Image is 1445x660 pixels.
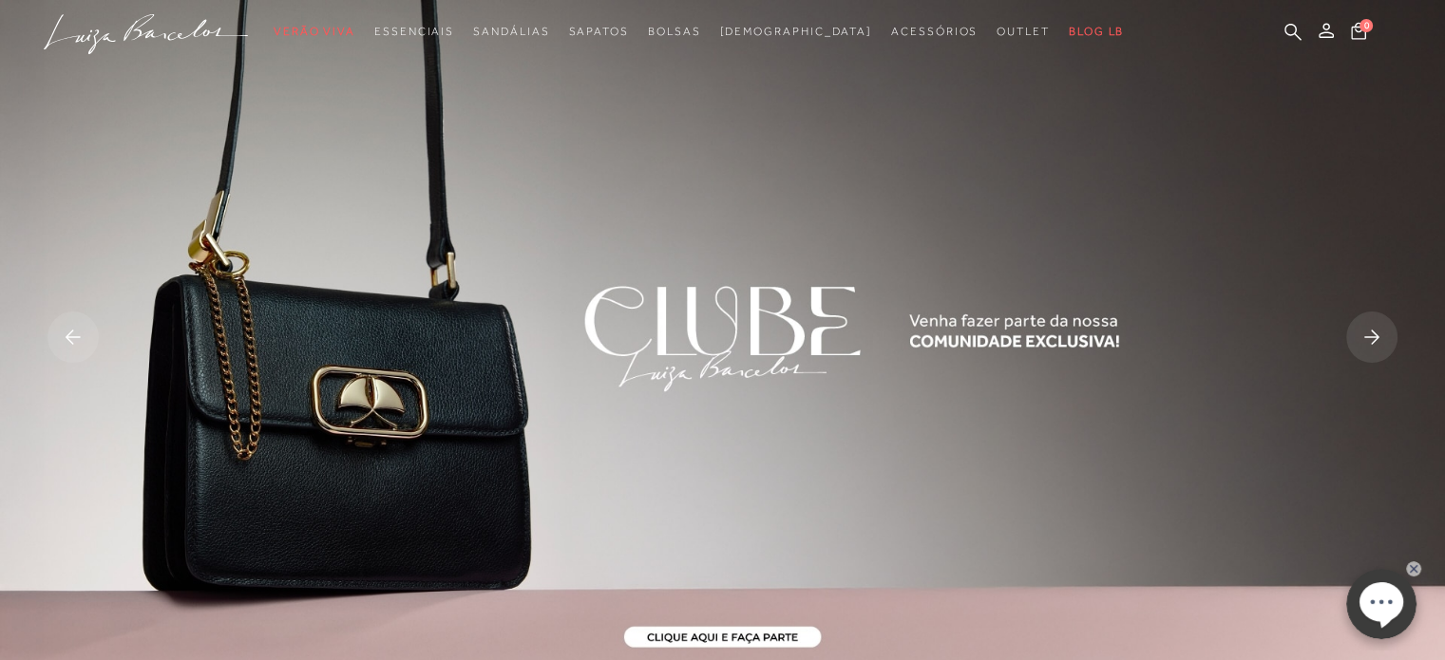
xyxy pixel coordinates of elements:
a: categoryNavScreenReaderText [473,14,549,49]
span: Sandálias [473,25,549,38]
button: 0 [1345,21,1372,47]
a: BLOG LB [1069,14,1124,49]
span: Essenciais [374,25,454,38]
span: [DEMOGRAPHIC_DATA] [719,25,872,38]
span: BLOG LB [1069,25,1124,38]
span: 0 [1359,19,1373,32]
a: categoryNavScreenReaderText [568,14,628,49]
a: categoryNavScreenReaderText [997,14,1050,49]
span: Bolsas [648,25,701,38]
a: categoryNavScreenReaderText [374,14,454,49]
span: Acessórios [891,25,978,38]
a: categoryNavScreenReaderText [648,14,701,49]
a: categoryNavScreenReaderText [891,14,978,49]
a: categoryNavScreenReaderText [274,14,355,49]
a: noSubCategoriesText [719,14,872,49]
span: Outlet [997,25,1050,38]
span: Sapatos [568,25,628,38]
span: Verão Viva [274,25,355,38]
